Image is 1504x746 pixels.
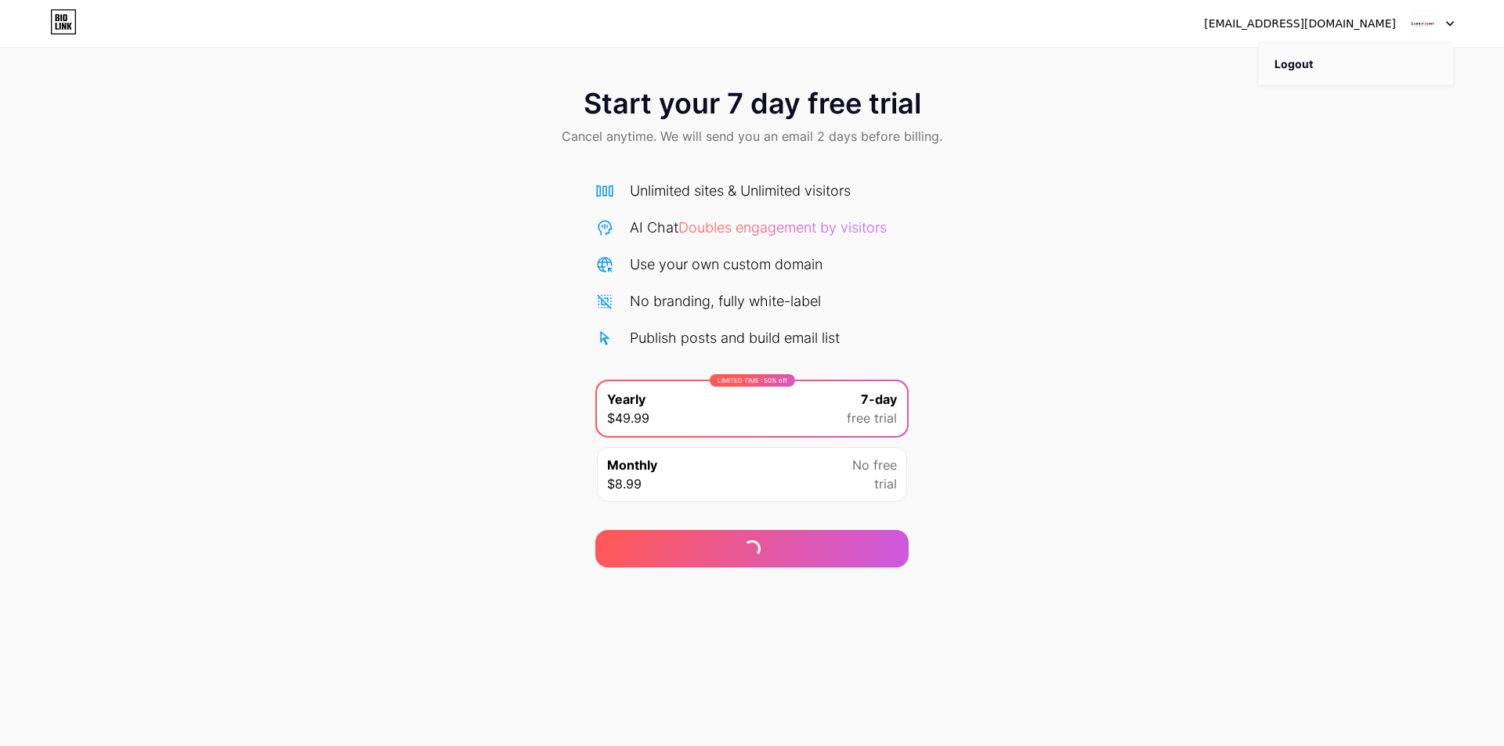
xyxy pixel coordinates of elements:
span: Start your 7 day free trial [584,88,921,119]
span: Cancel anytime. We will send you an email 2 days before billing. [562,127,942,146]
span: No free [852,456,897,474]
div: AI Chat [630,217,887,238]
div: Use your own custom domain [630,254,822,275]
div: LIMITED TIME : 50% off [710,374,795,387]
img: magnifiscentperfume [1408,9,1437,38]
span: Yearly [607,390,645,409]
span: trial [874,474,897,493]
span: 7-day [861,390,897,409]
li: Logout [1259,43,1453,85]
span: Doubles engagement by visitors [678,219,887,236]
div: No branding, fully white-label [630,290,821,312]
div: Unlimited sites & Unlimited visitors [630,180,851,201]
span: Monthly [607,456,657,474]
span: free trial [847,409,897,427]
span: $8.99 [607,474,642,493]
span: $49.99 [607,409,649,427]
div: [EMAIL_ADDRESS][DOMAIN_NAME] [1204,16,1396,32]
div: Publish posts and build email list [630,327,840,348]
